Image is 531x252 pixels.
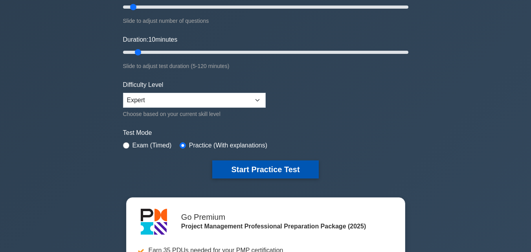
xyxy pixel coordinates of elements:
label: Test Mode [123,128,408,138]
div: Choose based on your current skill level [123,109,266,119]
label: Practice (With explanations) [189,141,267,150]
span: 10 [148,36,155,43]
label: Exam (Timed) [132,141,172,150]
button: Start Practice Test [212,160,318,178]
div: Slide to adjust number of questions [123,16,408,26]
label: Duration: minutes [123,35,178,44]
label: Difficulty Level [123,80,164,90]
div: Slide to adjust test duration (5-120 minutes) [123,61,408,71]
